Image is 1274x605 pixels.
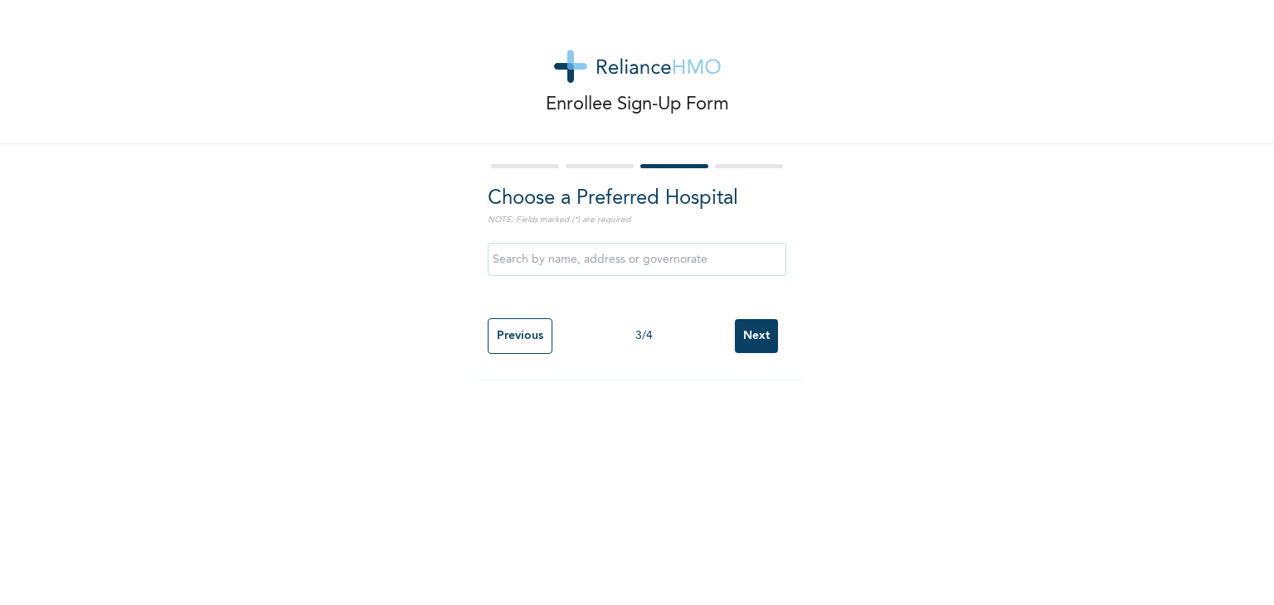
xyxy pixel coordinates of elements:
[735,319,778,353] input: Next
[554,50,721,83] img: logo
[546,91,729,119] p: Enrollee Sign-Up Form
[552,327,735,345] div: 3 / 4
[488,184,786,214] h2: Choose a Preferred Hospital
[488,214,786,226] p: NOTE: Fields marked (*) are required
[488,318,552,354] input: Previous
[488,243,786,276] input: Search by name, address or governorate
